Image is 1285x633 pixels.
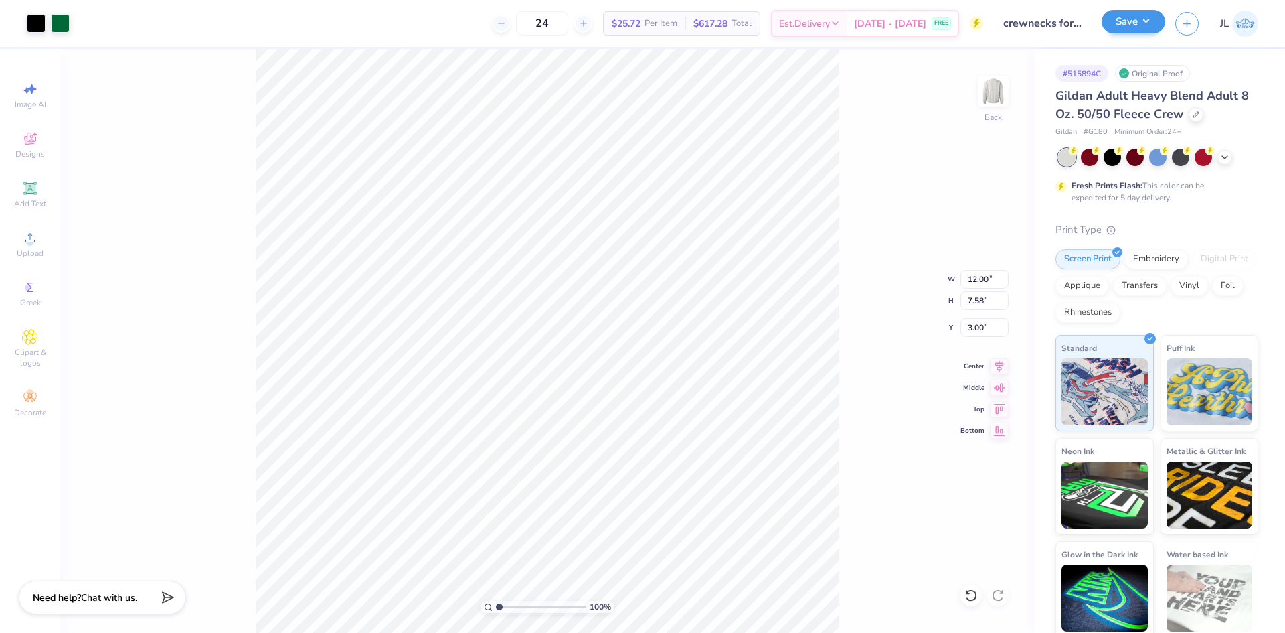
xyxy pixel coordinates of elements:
div: Back [984,111,1002,123]
div: Digital Print [1192,249,1257,269]
strong: Fresh Prints Flash: [1072,180,1142,191]
img: Back [980,78,1007,104]
span: $617.28 [693,17,727,31]
span: Minimum Order: 24 + [1114,127,1181,138]
span: Top [960,405,984,414]
span: JL [1220,16,1229,31]
span: Est. Delivery [779,17,830,31]
span: Total [732,17,752,31]
span: [DATE] - [DATE] [854,17,926,31]
span: Neon Ink [1061,444,1094,458]
span: Standard [1061,341,1097,355]
span: Clipart & logos [7,347,54,368]
input: – – [516,11,568,36]
span: FREE [934,19,948,28]
span: Gildan [1055,127,1077,138]
span: Greek [20,297,41,308]
div: Rhinestones [1055,303,1120,323]
img: Standard [1061,358,1148,425]
span: Decorate [14,407,46,418]
span: Add Text [14,198,46,209]
span: Designs [15,149,45,159]
span: Per Item [645,17,677,31]
div: Original Proof [1115,65,1190,82]
div: Print Type [1055,222,1258,238]
span: # G180 [1084,127,1108,138]
span: Gildan Adult Heavy Blend Adult 8 Oz. 50/50 Fleece Crew [1055,88,1249,122]
img: Neon Ink [1061,462,1148,529]
img: Water based Ink [1167,565,1253,632]
span: Glow in the Dark Ink [1061,547,1138,561]
button: Save [1102,10,1165,33]
span: Center [960,362,984,371]
span: Bottom [960,426,984,435]
img: Jairo Laqui [1232,11,1258,37]
span: 100 % [590,601,611,613]
div: Foil [1212,276,1244,296]
input: Untitled Design [993,10,1092,37]
span: Chat with us. [81,591,137,604]
a: JL [1220,11,1258,37]
div: # 515894C [1055,65,1108,82]
div: Embroidery [1124,249,1188,269]
span: Middle [960,383,984,393]
span: Image AI [15,99,46,110]
div: Applique [1055,276,1109,296]
span: Puff Ink [1167,341,1195,355]
div: Vinyl [1171,276,1208,296]
span: Water based Ink [1167,547,1228,561]
span: Metallic & Glitter Ink [1167,444,1246,458]
span: Upload [17,248,44,259]
div: Transfers [1113,276,1167,296]
img: Metallic & Glitter Ink [1167,462,1253,529]
img: Glow in the Dark Ink [1061,565,1148,632]
img: Puff Ink [1167,358,1253,425]
div: This color can be expedited for 5 day delivery. [1072,180,1236,204]
div: Screen Print [1055,249,1120,269]
strong: Need help? [33,591,81,604]
span: $25.72 [612,17,640,31]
